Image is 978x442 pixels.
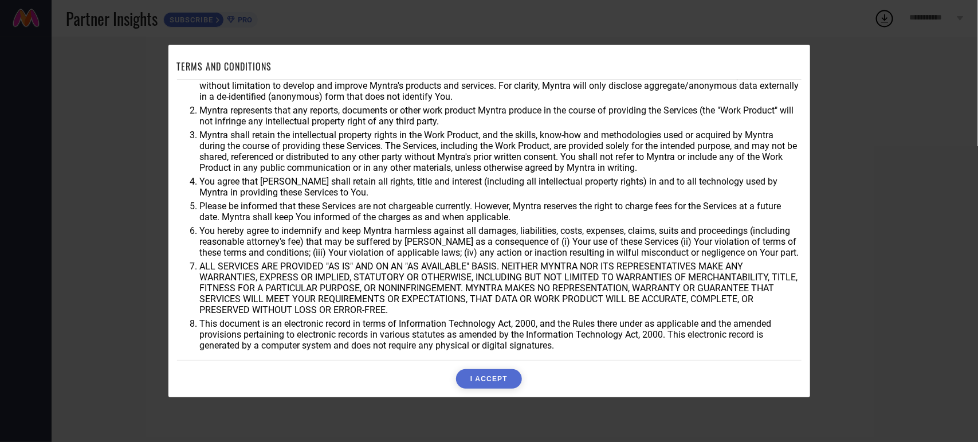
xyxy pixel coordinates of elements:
[177,60,272,73] h1: TERMS AND CONDITIONS
[200,201,802,222] li: Please be informed that these Services are not chargeable currently. However, Myntra reserves the...
[200,105,802,127] li: Myntra represents that any reports, documents or other work product Myntra produce in the course ...
[200,130,802,173] li: Myntra shall retain the intellectual property rights in the Work Product, and the skills, know-ho...
[200,176,802,198] li: You agree that [PERSON_NAME] shall retain all rights, title and interest (including all intellect...
[456,369,522,389] button: I ACCEPT
[200,318,802,351] li: This document is an electronic record in terms of Information Technology Act, 2000, and the Rules...
[200,69,802,102] li: You agree that Myntra may use aggregate and anonymized data for any business purpose during or af...
[200,261,802,315] li: ALL SERVICES ARE PROVIDED "AS IS" AND ON AN "AS AVAILABLE" BASIS. NEITHER MYNTRA NOR ITS REPRESEN...
[200,225,802,258] li: You hereby agree to indemnify and keep Myntra harmless against all damages, liabilities, costs, e...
